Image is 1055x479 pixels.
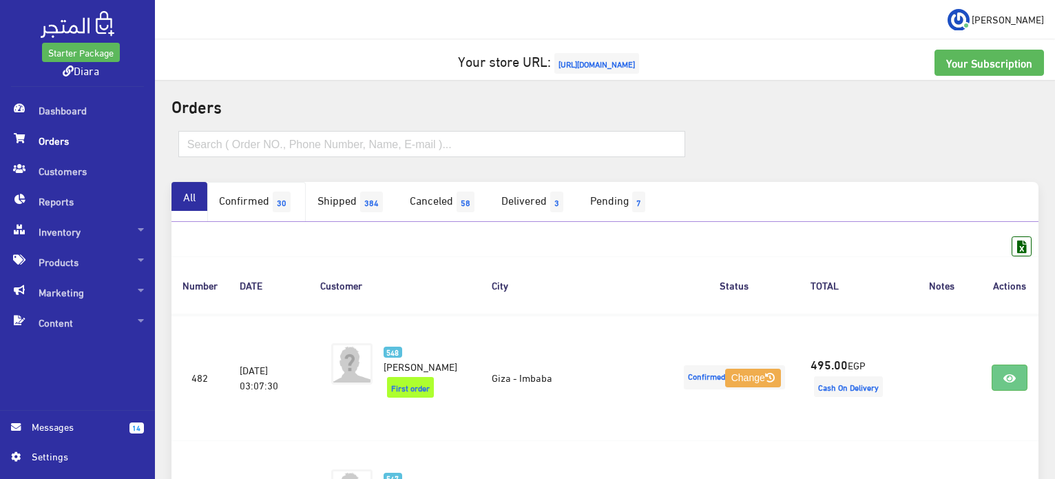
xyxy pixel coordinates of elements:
span: 7 [632,192,645,212]
span: Customers [11,156,144,186]
img: . [41,11,114,38]
td: [DATE] 03:07:30 [229,314,309,441]
th: TOTAL [800,256,903,314]
a: Settings [11,449,144,471]
th: Status [669,256,800,314]
img: ... [948,9,970,31]
span: Orders [11,125,144,156]
a: All [171,182,207,211]
span: [PERSON_NAME] [972,10,1044,28]
span: [URL][DOMAIN_NAME] [554,53,639,74]
span: 14 [129,422,144,434]
a: Your Subscription [934,50,1044,76]
input: Search ( Order NO., Phone Number, Name, E-mail )... [178,131,685,157]
td: EGP [800,314,903,441]
a: Canceled58 [398,182,490,222]
span: Confirmed [684,365,785,389]
a: 548 [PERSON_NAME] [384,343,459,374]
td: 482 [171,314,229,441]
a: Confirmed30 [207,182,306,222]
th: DATE [229,256,309,314]
td: Giza - Imbaba [481,314,669,441]
a: 14 Messages [11,419,144,449]
span: Inventory [11,216,144,247]
span: [PERSON_NAME] [384,356,457,376]
span: 58 [457,192,474,212]
span: 3 [550,192,563,212]
h2: Orders [171,96,1038,114]
a: ... [PERSON_NAME] [948,8,1044,30]
a: Starter Package [42,43,120,62]
span: Products [11,247,144,277]
th: City [481,256,669,314]
span: First order [387,377,434,398]
th: Notes [903,256,981,314]
span: Marketing [11,277,144,307]
iframe: Drift Widget Chat Controller [986,385,1038,437]
button: Change [725,369,781,388]
a: Your store URL:[URL][DOMAIN_NAME] [458,48,643,73]
span: Content [11,307,144,338]
span: 30 [273,192,291,212]
span: Messages [32,419,118,434]
a: Pending7 [578,182,660,222]
th: Actions [981,256,1038,314]
span: 548 [384,347,402,358]
span: Dashboard [11,95,144,125]
span: Reports [11,186,144,216]
img: avatar.png [331,343,373,385]
strong: 495.00 [811,355,848,373]
span: 384 [360,192,383,212]
a: Shipped384 [306,182,398,222]
span: Settings [32,449,132,464]
a: Diara [63,60,99,80]
th: Customer [309,256,481,314]
a: Delivered3 [490,182,578,222]
th: Number [171,256,229,314]
span: Cash On Delivery [814,376,883,397]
